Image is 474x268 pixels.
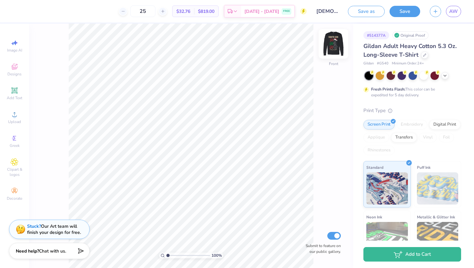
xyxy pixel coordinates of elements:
div: # 514377A [363,31,389,39]
div: Embroidery [397,120,427,129]
span: Puff Ink [417,164,430,171]
span: FREE [283,9,290,14]
span: Decorate [7,196,22,201]
div: Transfers [391,133,417,142]
span: # G540 [377,61,389,66]
img: Neon Ink [366,222,408,254]
strong: Need help? [16,248,39,254]
img: Standard [366,172,408,205]
button: Add to Cart [363,247,461,262]
div: This color can be expedited for 5 day delivery. [371,86,450,98]
div: Digital Print [429,120,460,129]
span: Greek [10,143,20,148]
span: 100 % [212,253,222,258]
strong: Fresh Prints Flash: [371,87,405,92]
div: Vinyl [419,133,437,142]
span: $819.00 [198,8,214,15]
span: AW [449,8,458,15]
span: Minimum Order: 24 + [392,61,424,66]
div: Print Type [363,107,461,114]
span: $32.76 [176,8,190,15]
span: Standard [366,164,383,171]
span: Gildan Adult Heavy Cotton 5.3 Oz. Long-Sleeve T-Shirt [363,42,457,59]
div: Original Proof [392,31,429,39]
div: Our Art team will finish your design for free. [27,223,81,235]
button: Save as [348,6,385,17]
input: – – [130,5,155,17]
input: Untitled Design [311,5,343,18]
span: Neon Ink [366,214,382,220]
span: Add Text [7,95,22,100]
img: Metallic & Glitter Ink [417,222,459,254]
span: Gildan [363,61,374,66]
label: Submit to feature on our public gallery. [302,243,341,254]
img: Front [321,31,346,57]
a: AW [446,6,461,17]
div: Foil [439,133,454,142]
span: Clipart & logos [3,167,26,177]
div: Screen Print [363,120,395,129]
span: Chat with us. [39,248,66,254]
div: Rhinestones [363,146,395,155]
img: Puff Ink [417,172,459,205]
span: Metallic & Glitter Ink [417,214,455,220]
span: Image AI [7,48,22,53]
strong: Stuck? [27,223,41,229]
div: Applique [363,133,389,142]
button: Save [390,6,420,17]
span: [DATE] - [DATE] [244,8,279,15]
span: Designs [7,72,22,77]
div: Front [329,61,338,67]
span: Upload [8,119,21,124]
